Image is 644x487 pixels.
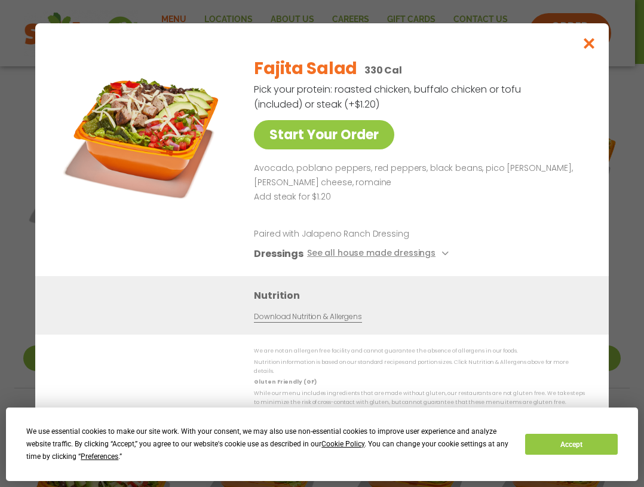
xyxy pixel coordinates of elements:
p: Pick your protein: roasted chicken, buffalo chicken or tofu (included) or steak (+$1.20) [254,82,523,112]
p: Avocado, poblano peppers, red peppers, black beans, pico [PERSON_NAME], [PERSON_NAME] cheese, rom... [254,161,580,190]
a: Start Your Order [254,120,394,149]
div: We use essential cookies to make our site work. With your consent, we may also use non-essential ... [26,425,511,463]
img: Featured product photo for Fajita Salad [62,47,229,215]
h2: Fajita Salad [254,56,357,81]
button: Close modal [570,23,609,63]
h3: Dressings [254,246,303,261]
button: See all house made dressings [307,246,452,261]
p: While our menu includes ingredients that are made without gluten, our restaurants are not gluten ... [254,389,585,408]
p: Nutrition information is based on our standard recipes and portion sizes. Click Nutrition & Aller... [254,358,585,376]
div: Cookie Consent Prompt [6,408,638,481]
p: We are not an allergen free facility and cannot guarantee the absence of allergens in our foods. [254,347,585,356]
p: 330 Cal [364,63,402,78]
p: Paired with Jalapeno Ranch Dressing [254,228,475,240]
p: Add steak for $1.20 [254,190,580,204]
a: Download Nutrition & Allergens [254,311,361,323]
span: Cookie Policy [321,440,364,448]
button: Accept [525,434,617,455]
span: Preferences [81,452,118,461]
strong: Gluten Friendly (GF) [254,378,316,385]
h3: Nutrition [254,288,591,303]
